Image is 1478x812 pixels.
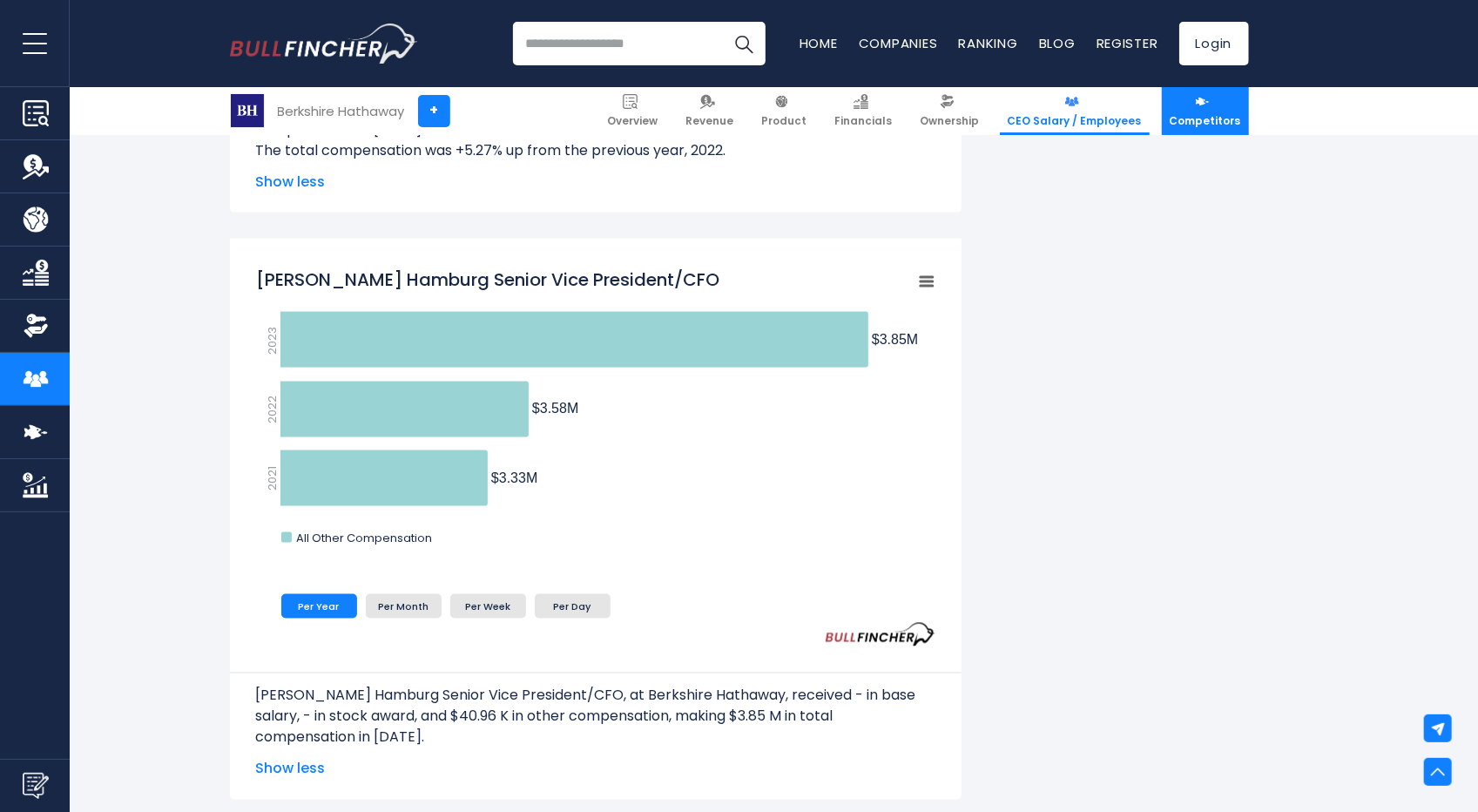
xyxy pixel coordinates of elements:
[1179,22,1249,65] a: Login
[23,313,49,339] img: Ownership
[800,34,838,52] a: Home
[678,87,742,135] a: Revenue
[913,87,988,135] a: Ownership
[762,114,807,128] span: Product
[490,470,537,485] tspan: $3.33M
[281,594,357,619] li: Per Year
[722,22,766,65] button: Search
[230,24,418,64] img: Bullfincher logo
[1008,114,1142,128] span: CEO Salary / Employees
[264,396,280,423] text: 2022
[256,172,935,193] span: Show less
[1000,87,1150,135] a: CEO Salary / Employees
[450,594,526,619] li: Per Week
[256,259,935,564] svg: Marc D. Hamburg Senior Vice President/CFO
[531,401,577,416] tspan: $3.58M
[959,34,1018,52] a: Ranking
[296,530,432,546] text: All Other Compensation
[264,327,280,355] text: 2023
[1039,34,1076,52] a: Blog
[256,140,935,161] p: The total compensation was +5.27% up from the previous year, 2022.
[1097,34,1158,52] a: Register
[366,594,442,619] li: Per Month
[256,759,935,780] span: Show less
[278,101,405,121] div: Berkshire Hathaway
[1170,114,1241,128] span: Competitors
[859,34,938,52] a: Companies
[264,466,280,491] text: 2021
[256,267,719,292] tspan: [PERSON_NAME] Hamburg Senior Vice President/CFO
[871,332,917,347] tspan: $3.85M
[600,87,666,135] a: Overview
[418,95,450,127] a: +
[608,114,658,128] span: Overview
[231,94,264,127] img: BRK-B logo
[835,114,893,128] span: Financials
[827,87,901,135] a: Financials
[921,114,980,128] span: Ownership
[535,594,611,619] li: Per Day
[230,24,417,64] a: Go to homepage
[1162,87,1249,135] a: Competitors
[256,686,935,748] p: [PERSON_NAME] Hamburg Senior Vice President/CFO, at Berkshire Hathaway, received - in base salary...
[686,114,734,128] span: Revenue
[754,87,815,135] a: Product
